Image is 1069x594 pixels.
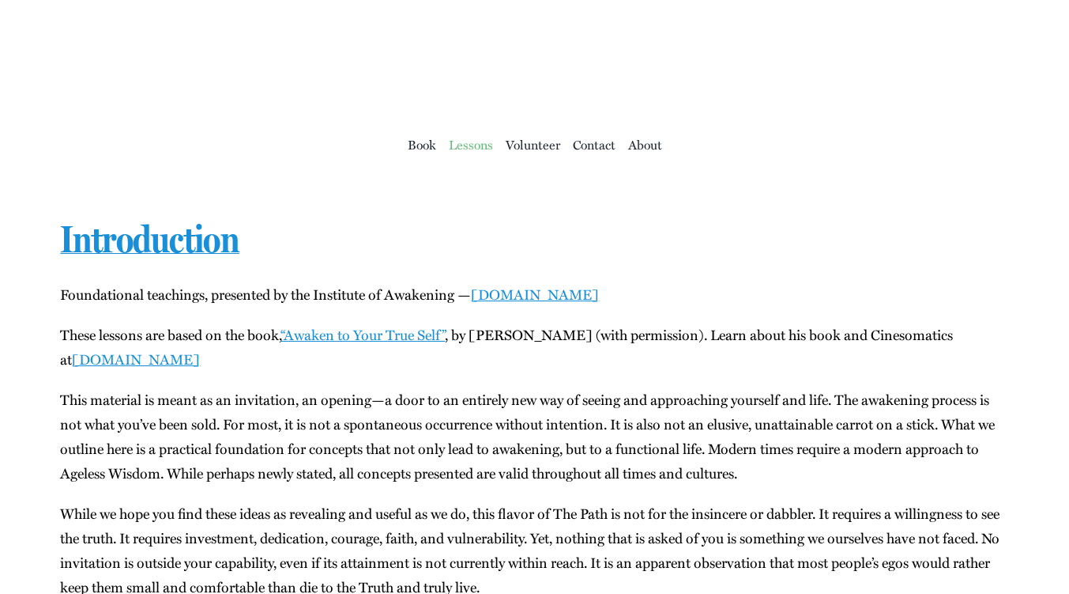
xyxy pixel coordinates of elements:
[436,21,634,41] a: ioa-logo
[72,349,200,369] a: [DOMAIN_NAME]
[573,134,615,156] a: Con­tact
[280,324,445,345] a: “Awak­en to Your True Self”
[60,323,1008,372] p: These lessons are based on the book, , by [PERSON_NAME] (with per­mis­sion). Learn about his book...
[60,388,1008,486] p: This mate­r­i­al is meant as an invi­ta­tion, an opening—a door to an entire­ly new way of see­in...
[436,24,634,119] img: Institute of Awakening
[408,134,436,156] a: Book
[60,282,1008,307] p: Foun­da­tion­al teach­ings, pre­sent­ed by the Insti­tute of Awak­en­ing —
[628,134,662,156] a: About
[60,217,239,261] a: Introduction
[60,119,1008,169] nav: Main
[449,134,493,156] a: Lessons
[471,284,599,305] a: [DOMAIN_NAME]
[506,134,560,156] a: Vol­un­teer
